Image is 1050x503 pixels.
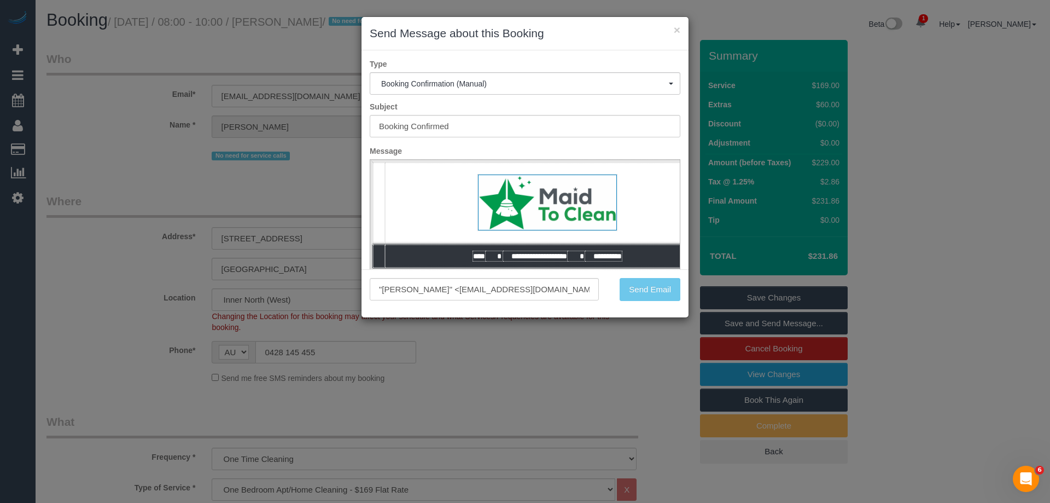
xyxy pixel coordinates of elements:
[370,115,680,137] input: Subject
[370,160,680,331] iframe: Rich Text Editor, editor1
[361,146,689,157] label: Message
[361,59,689,70] label: Type
[381,79,669,88] span: Booking Confirmation (Manual)
[370,72,680,95] button: Booking Confirmation (Manual)
[370,25,680,42] h3: Send Message about this Booking
[674,24,680,36] button: ×
[1035,466,1044,475] span: 6
[1013,466,1039,492] iframe: Intercom live chat
[361,101,689,112] label: Subject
